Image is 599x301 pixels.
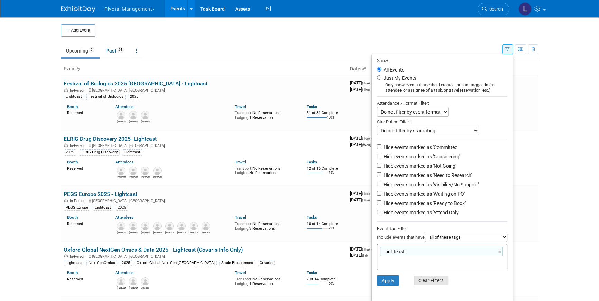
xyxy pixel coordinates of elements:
div: Carrie Maynard [129,230,138,234]
div: No Reservations 3 Reservations [235,220,296,231]
span: 24 [117,47,124,53]
span: Lodging: [235,226,249,231]
button: Clear Filters [414,276,449,285]
div: Lightcast [64,94,84,100]
div: No Reservations 1 Reservation [235,275,296,286]
label: Hide events marked as 'Ready to Book' [382,200,466,207]
td: 100% [327,116,334,125]
div: Lightcast [93,205,113,211]
a: Search [478,3,509,15]
div: ELRIG Drug Discovery [79,149,120,156]
label: Hide events marked as 'Not Going' [382,162,456,169]
span: Search [487,7,503,12]
div: Only show events that either I created, or I am tagged in (as attendee, or assignee of a task, or... [377,83,507,93]
div: Covaris [258,260,275,266]
span: Lodging: [235,282,249,286]
a: Attendees [115,215,133,220]
div: Show: [377,56,507,65]
button: Apply [377,275,399,286]
div: Carrie Maynard [117,175,126,179]
img: Scott Brouilette [177,222,186,230]
div: Scott Brouilette [177,230,186,234]
div: Jasper Estranero [141,285,150,290]
div: Attendance / Format Filter: [377,99,507,107]
img: In-Person Event [64,254,68,258]
div: Include events that have [377,233,507,244]
span: (Thu) [362,247,370,251]
th: Event [61,63,347,75]
td: 75% [329,171,334,180]
label: Hide events marked as 'Waiting on PO' [382,190,465,197]
img: Scott Brouilette [141,167,149,175]
span: - [371,135,372,141]
a: Travel [235,104,246,109]
a: ELRIG Drug Discovery 2025- Lightcast [64,135,157,142]
span: [DATE] [350,191,372,196]
div: 2025 [120,260,132,266]
div: Lightcast [122,149,142,156]
div: [GEOGRAPHIC_DATA], [GEOGRAPHIC_DATA] [64,87,344,93]
a: Sort by Event Name [76,66,80,72]
a: Booth [67,215,78,220]
div: Lightcast [64,260,84,266]
img: In-Person Event [64,199,68,202]
span: Lodging: [235,171,249,175]
img: Paul Wylie [153,167,162,175]
span: (Tue) [362,81,370,85]
img: Leslie Pelton [518,2,532,16]
div: PEGS Europe [64,205,90,211]
span: - [371,80,372,85]
img: Simon Margerison [129,167,137,175]
span: [DATE] [350,80,372,85]
span: Transport: [235,277,252,281]
img: Carrie Maynard [117,167,125,175]
label: All Events [382,67,404,72]
span: [DATE] [350,197,370,203]
label: Hide events marked as 'Committed' [382,144,458,151]
a: Tasks [307,215,317,220]
div: Reserved [67,165,105,171]
span: (Fri) [362,254,368,257]
img: Carrie Maynard [129,222,137,230]
a: Booth [67,104,78,109]
img: Jonathan Didier [202,222,210,230]
div: Scott Brouilette [141,175,150,179]
a: Upcoming6 [61,44,100,57]
span: [DATE] [350,142,371,147]
img: ExhibitDay [61,6,95,13]
div: No Reservations 1 Reservation [235,109,296,120]
img: In-Person Event [64,143,68,147]
span: - [371,246,372,252]
a: × [498,248,503,256]
div: Reserved [67,109,105,115]
div: Scott Brouilette [117,119,126,123]
div: Reserved [67,220,105,226]
span: In-Person [70,199,87,203]
th: Dates [347,63,443,75]
div: Reserved [67,275,105,282]
a: Sort by Start Date [363,66,366,72]
span: In-Person [70,254,87,259]
a: Tasks [307,270,317,275]
div: Carrie Maynard [129,119,138,123]
div: 7 of 14 Complete [307,277,344,282]
div: [GEOGRAPHIC_DATA], [GEOGRAPHIC_DATA] [64,142,344,148]
div: [GEOGRAPHIC_DATA], [GEOGRAPHIC_DATA] [64,198,344,203]
img: Jasper Estranero [141,277,149,285]
img: Paul Wylie [141,222,149,230]
div: 10 of 14 Complete [307,222,344,226]
a: PEGS Europe 2025 - Lightcast [64,191,137,197]
a: Booth [67,160,78,164]
label: Hide events marked as 'Need to Research' [382,172,472,179]
img: Carrie Maynard [117,277,125,285]
div: 2025 [64,149,76,156]
button: Add Event [61,24,95,37]
img: Paul Steinberg [117,222,125,230]
a: Festival of Biologics 2025 [GEOGRAPHIC_DATA] - Lightcast [64,80,208,87]
img: Scott Brouilette [117,111,125,119]
a: Travel [235,160,246,164]
div: Scale Biosciences [219,260,255,266]
div: Megan Gottlieb [141,119,150,123]
a: Attendees [115,104,133,109]
span: In-Person [70,143,87,148]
